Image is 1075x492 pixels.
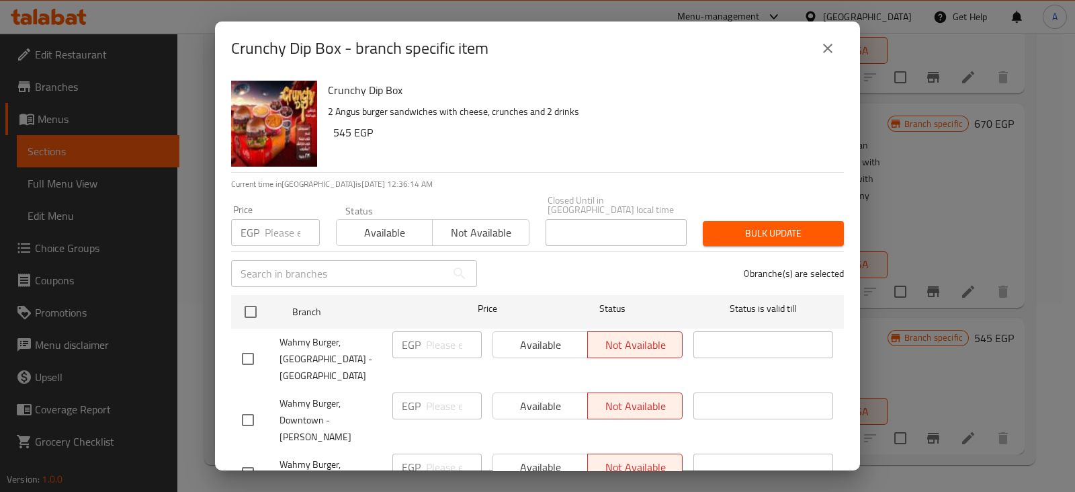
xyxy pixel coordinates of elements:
[812,32,844,65] button: close
[279,456,382,490] span: Wahmy Burger, [GEOGRAPHIC_DATA]
[231,178,844,190] p: Current time in [GEOGRAPHIC_DATA] is [DATE] 12:36:14 AM
[693,300,833,317] span: Status is valid till
[714,225,833,242] span: Bulk update
[231,38,488,59] h2: Crunchy Dip Box - branch specific item
[402,398,421,414] p: EGP
[426,393,482,419] input: Please enter price
[443,300,532,317] span: Price
[426,454,482,481] input: Please enter price
[402,459,421,475] p: EGP
[279,334,382,384] span: Wahmy Burger, [GEOGRAPHIC_DATA] - [GEOGRAPHIC_DATA]
[432,219,529,246] button: Not available
[543,300,683,317] span: Status
[292,304,432,321] span: Branch
[328,104,833,120] p: 2 Angus burger sandwiches with cheese, crunches and 2 drinks
[231,81,317,167] img: Crunchy Dip Box
[744,267,844,280] p: 0 branche(s) are selected
[265,219,320,246] input: Please enter price
[328,81,833,99] h6: Crunchy Dip Box
[438,223,523,243] span: Not available
[703,221,844,246] button: Bulk update
[342,223,427,243] span: Available
[333,123,833,142] h6: 545 EGP
[426,331,482,358] input: Please enter price
[336,219,433,246] button: Available
[279,395,382,446] span: Wahmy Burger, Downtown - [PERSON_NAME]
[402,337,421,353] p: EGP
[231,260,446,287] input: Search in branches
[241,224,259,241] p: EGP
